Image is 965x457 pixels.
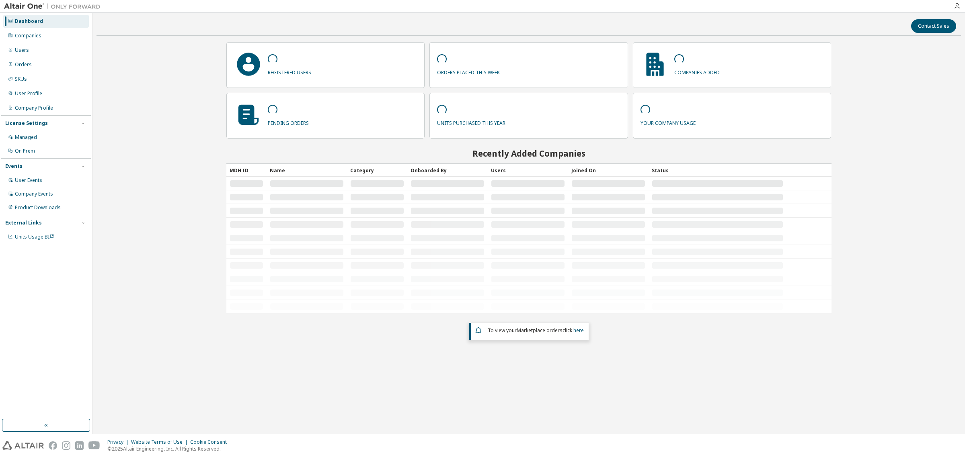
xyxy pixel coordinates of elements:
[911,19,956,33] button: Contact Sales
[107,445,232,452] p: © 2025 Altair Engineering, Inc. All Rights Reserved.
[268,67,311,76] p: registered users
[5,220,42,226] div: External Links
[15,47,29,53] div: Users
[4,2,105,10] img: Altair One
[411,164,485,177] div: Onboarded By
[15,76,27,82] div: SKUs
[15,148,35,154] div: On Prem
[131,439,190,445] div: Website Terms of Use
[270,164,344,177] div: Name
[350,164,404,177] div: Category
[107,439,131,445] div: Privacy
[2,441,44,450] img: altair_logo.svg
[437,67,500,76] p: orders placed this week
[15,90,42,97] div: User Profile
[573,327,584,334] a: here
[49,441,57,450] img: facebook.svg
[15,191,53,197] div: Company Events
[5,120,48,126] div: License Settings
[75,441,84,450] img: linkedin.svg
[5,163,23,169] div: Events
[88,441,100,450] img: youtube.svg
[15,61,32,68] div: Orders
[674,67,720,76] p: companies added
[15,18,43,24] div: Dashboard
[491,164,565,177] div: Users
[571,164,645,177] div: Joined On
[230,164,263,177] div: MDH ID
[641,117,696,126] p: your company usage
[517,327,563,334] em: Marketplace orders
[15,134,37,141] div: Managed
[652,164,783,177] div: Status
[15,105,53,111] div: Company Profile
[15,33,41,39] div: Companies
[15,233,54,240] span: Units Usage BI
[190,439,232,445] div: Cookie Consent
[488,327,584,334] span: To view your click
[15,177,42,184] div: User Events
[226,148,832,159] h2: Recently Added Companies
[62,441,70,450] img: instagram.svg
[437,117,505,126] p: units purchased this year
[15,204,61,211] div: Product Downloads
[268,117,309,126] p: pending orders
